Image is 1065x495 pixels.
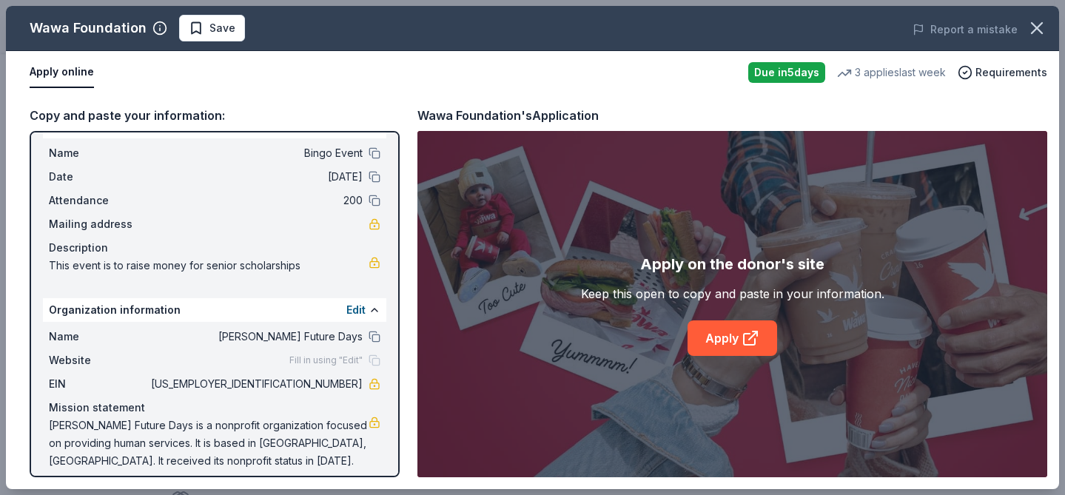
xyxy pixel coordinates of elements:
[958,64,1047,81] button: Requirements
[30,16,147,40] div: Wawa Foundation
[640,252,824,276] div: Apply on the donor's site
[148,192,363,209] span: 200
[148,375,363,393] span: [US_EMPLOYER_IDENTIFICATION_NUMBER]
[30,106,400,125] div: Copy and paste your information:
[49,168,148,186] span: Date
[837,64,946,81] div: 3 applies last week
[581,285,884,303] div: Keep this open to copy and paste in your information.
[913,21,1018,38] button: Report a mistake
[43,298,386,322] div: Organization information
[148,144,363,162] span: Bingo Event
[30,57,94,88] button: Apply online
[49,192,148,209] span: Attendance
[289,354,363,366] span: Fill in using "Edit"
[748,62,825,83] div: Due in 5 days
[148,168,363,186] span: [DATE]
[49,328,148,346] span: Name
[688,320,777,356] a: Apply
[417,106,599,125] div: Wawa Foundation's Application
[49,351,148,369] span: Website
[49,257,369,275] span: This event is to raise money for senior scholarships
[179,15,245,41] button: Save
[209,19,235,37] span: Save
[975,64,1047,81] span: Requirements
[49,417,369,470] span: [PERSON_NAME] Future Days is a nonprofit organization focused on providing human services. It is ...
[148,328,363,346] span: [PERSON_NAME] Future Days
[49,215,148,233] span: Mailing address
[346,301,366,319] button: Edit
[49,399,380,417] div: Mission statement
[49,239,380,257] div: Description
[49,144,148,162] span: Name
[49,375,148,393] span: EIN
